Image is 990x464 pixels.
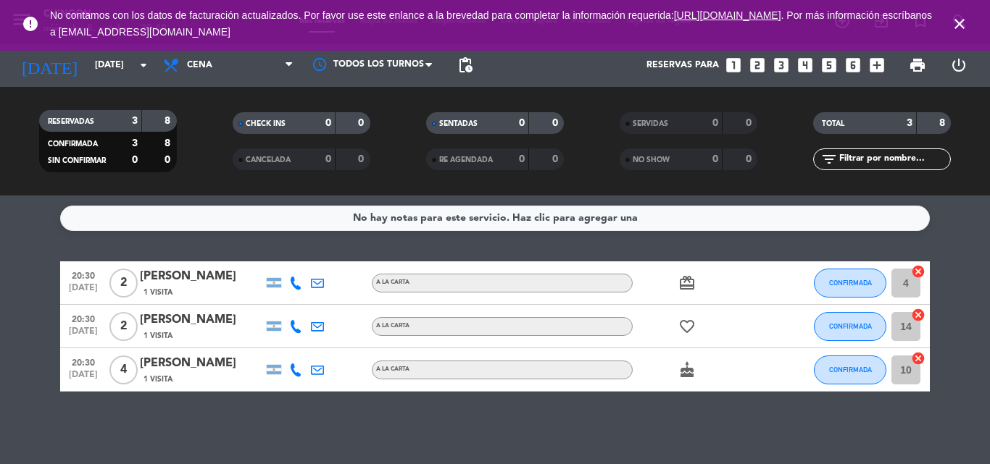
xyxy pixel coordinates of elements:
span: 1 Visita [143,287,172,298]
i: looks_5 [820,56,839,75]
span: RESERVADAS [48,118,94,125]
span: A LA CARTA [376,323,409,329]
strong: 3 [907,118,912,128]
div: [PERSON_NAME] [140,354,263,373]
span: SIN CONFIRMAR [48,157,106,164]
span: CANCELADA [246,156,291,164]
strong: 0 [165,155,173,165]
i: card_giftcard [678,274,696,292]
i: filter_list [820,151,838,168]
div: LOG OUT [938,43,979,87]
span: [DATE] [65,326,101,343]
i: arrow_drop_down [135,56,152,74]
i: favorite_border [678,318,696,335]
strong: 8 [939,118,948,128]
div: No hay notas para este servicio. Haz clic para agregar una [353,210,638,227]
span: CONFIRMADA [829,279,872,287]
span: print [909,56,926,74]
i: cake [678,361,696,379]
strong: 0 [519,118,525,128]
strong: 0 [746,154,754,164]
span: Reservas para [646,60,719,70]
strong: 3 [132,138,138,148]
strong: 0 [552,118,561,128]
span: A LA CARTA [376,366,409,372]
span: 1 Visita [143,330,172,342]
strong: 0 [519,154,525,164]
i: cancel [911,351,925,366]
span: pending_actions [457,56,474,74]
span: CONFIRMADA [48,140,98,148]
span: RE AGENDADA [439,156,493,164]
i: looks_4 [796,56,815,75]
a: . Por más información escríbanos a [EMAIL_ADDRESS][DOMAIN_NAME] [50,9,932,38]
span: 4 [109,355,138,384]
i: looks_two [748,56,767,75]
strong: 0 [358,154,367,164]
strong: 0 [325,118,331,128]
button: CONFIRMADA [814,355,886,384]
strong: 0 [132,155,138,165]
strong: 0 [325,154,331,164]
span: 20:30 [65,310,101,326]
span: NO SHOW [633,156,670,164]
strong: 0 [358,118,367,128]
i: looks_6 [844,56,862,75]
strong: 8 [165,116,173,126]
span: 2 [109,269,138,298]
i: error [22,15,39,33]
div: [PERSON_NAME] [140,311,263,329]
strong: 0 [712,154,718,164]
strong: 8 [165,138,173,148]
span: [DATE] [65,283,101,300]
div: [PERSON_NAME] [140,267,263,286]
span: 20:30 [65,353,101,370]
i: looks_one [724,56,743,75]
span: TOTAL [822,120,844,127]
input: Filtrar por nombre... [838,151,950,167]
span: 2 [109,312,138,341]
span: CHECK INS [246,120,286,127]
strong: 0 [746,118,754,128]
button: CONFIRMADA [814,269,886,298]
strong: 3 [132,116,138,126]
span: SENTADAS [439,120,478,127]
span: A LA CARTA [376,279,409,285]
i: looks_3 [772,56,791,75]
strong: 0 [552,154,561,164]
i: cancel [911,308,925,322]
span: [DATE] [65,370,101,387]
i: power_settings_new [950,56,968,74]
i: close [951,15,968,33]
span: 1 Visita [143,374,172,385]
span: SERVIDAS [633,120,668,127]
i: cancel [911,264,925,279]
span: 20:30 [65,266,101,283]
strong: 0 [712,118,718,128]
button: CONFIRMADA [814,312,886,341]
span: CONFIRMADA [829,366,872,374]
span: CONFIRMADA [829,322,872,330]
i: add_box [868,56,886,75]
span: Cena [187,60,212,70]
span: No contamos con los datos de facturación actualizados. Por favor use este enlance a la brevedad p... [50,9,932,38]
a: [URL][DOMAIN_NAME] [674,9,781,21]
i: [DATE] [11,49,88,81]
